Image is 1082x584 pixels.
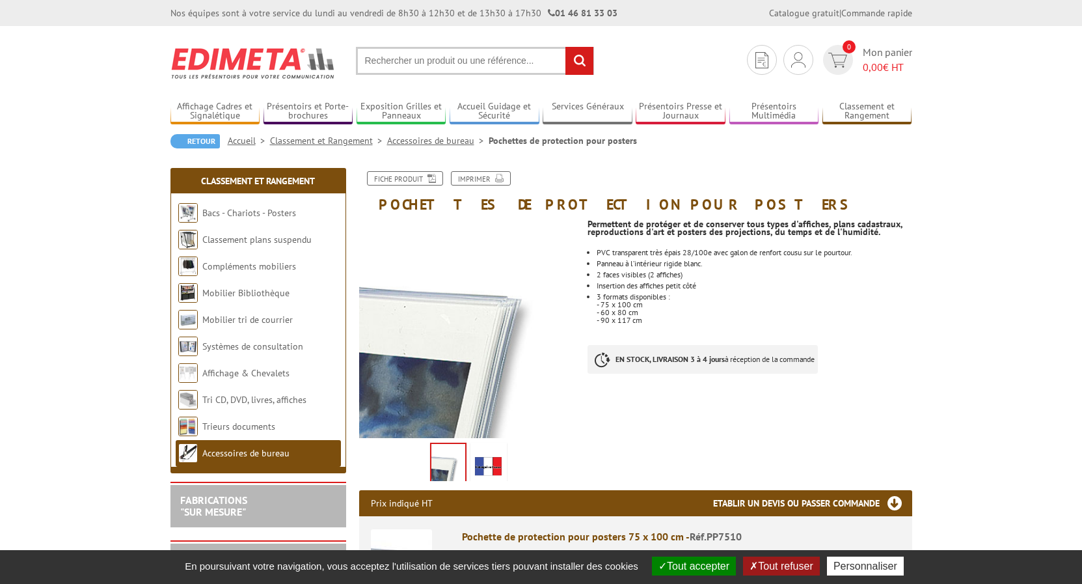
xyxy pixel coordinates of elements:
img: devis rapide [755,52,768,68]
p: Prix indiqué HT [371,490,433,516]
a: Mobilier tri de courrier [202,314,293,326]
div: | [769,7,912,20]
img: Affichage & Chevalets [178,363,198,383]
input: Rechercher un produit ou une référence... [356,47,594,75]
img: edimeta_produit_fabrique_en_france.jpg [473,445,504,486]
strong: Permettent de protéger et de conserver tous types d'affiches, plans cadastraux, reproductions d'a... [588,218,902,238]
div: Pochette de protection pour posters 75 x 100 cm - [462,529,900,544]
button: Tout refuser [743,557,819,576]
a: Bacs - Chariots - Posters [202,207,296,219]
div: - 60 x 80 cm [597,309,912,316]
a: Accessoires de bureau [387,135,489,146]
a: Accueil Guidage et Sécurité [450,101,539,122]
a: Systèmes de consultation [202,341,303,352]
button: Tout accepter [652,557,736,576]
a: Affichage Cadres et Signalétique [170,101,260,122]
a: Compléments mobiliers [202,260,296,272]
img: pp7510_pochettes_de_protection_pour_posters_75x100cm.jpg [359,219,578,438]
a: Classement et Rangement [201,175,315,187]
a: Présentoirs et Porte-brochures [264,101,353,122]
a: Services Généraux [543,101,632,122]
div: - 75 x 100 cm [597,301,912,309]
a: Imprimer [451,171,511,186]
img: Classement plans suspendu [178,230,198,249]
div: 3 formats disponibles : [597,293,912,301]
strong: EN STOCK, LIVRAISON 3 à 4 jours [615,354,725,364]
li: Insertion des affiches petit côté [597,282,912,290]
li: Pochettes de protection pour posters [489,134,637,147]
img: pp7510_pochettes_de_protection_pour_posters_75x100cm.jpg [431,444,465,484]
a: Mobilier Bibliothèque [202,287,290,299]
a: Commande rapide [841,7,912,19]
li: PVC transparent très épais 28/100e avec galon de renfort cousu sur le pourtour. [597,249,912,257]
p: PVC transparent très épais. Galon de renfort cousu sur le pourtour. Panneau à l’intérieur rigide ... [462,548,900,575]
span: 0 [843,40,856,53]
a: Classement et Rangement [270,135,387,146]
img: Bacs - Chariots - Posters [178,203,198,223]
img: Mobilier Bibliothèque [178,283,198,303]
button: Personnaliser (fenêtre modale) [827,557,904,576]
a: Affichage & Chevalets [202,367,290,379]
div: - 90 x 117 cm [597,316,912,324]
a: Classement plans suspendu [202,234,312,245]
img: Compléments mobiliers [178,257,198,276]
a: Présentoirs Presse et Journaux [636,101,725,122]
a: Retour [170,134,220,148]
img: Mobilier tri de courrier [178,310,198,329]
p: 2 faces visibles (2 affiches) [597,271,912,279]
a: Classement et Rangement [822,101,912,122]
span: 0,00 [863,61,883,74]
a: Fiche produit [367,171,443,186]
a: Accueil [228,135,270,146]
strong: 01 46 81 33 03 [548,7,617,19]
a: devis rapide 0 Mon panier 0,00€ HT [820,45,912,75]
img: Edimeta [170,39,336,87]
span: € HT [863,60,912,75]
a: Accessoires de bureau [202,447,290,459]
span: Mon panier [863,45,912,75]
a: Présentoirs Multimédia [729,101,819,122]
span: En poursuivant votre navigation, vous acceptez l'utilisation de services tiers pouvant installer ... [178,561,645,572]
img: devis rapide [828,53,847,68]
span: Réf.PP7510 [690,530,742,543]
h3: Etablir un devis ou passer commande [713,490,912,516]
img: devis rapide [791,52,805,68]
input: rechercher [565,47,593,75]
p: à réception de la commande [588,345,818,374]
div: Nos équipes sont à votre service du lundi au vendredi de 8h30 à 12h30 et de 13h30 à 17h30 [170,7,617,20]
img: Systèmes de consultation [178,337,198,356]
img: Trieurs documents [178,417,198,436]
a: Exposition Grilles et Panneaux [357,101,446,122]
li: Panneau à l’intérieur rigide blanc. [597,260,912,268]
a: Tri CD, DVD, livres, affiches [202,394,306,406]
a: FABRICATIONS"Sur Mesure" [180,494,247,518]
img: Tri CD, DVD, livres, affiches [178,390,198,410]
img: Accessoires de bureau [178,443,198,463]
a: Catalogue gratuit [769,7,839,19]
a: Trieurs documents [202,421,275,432]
